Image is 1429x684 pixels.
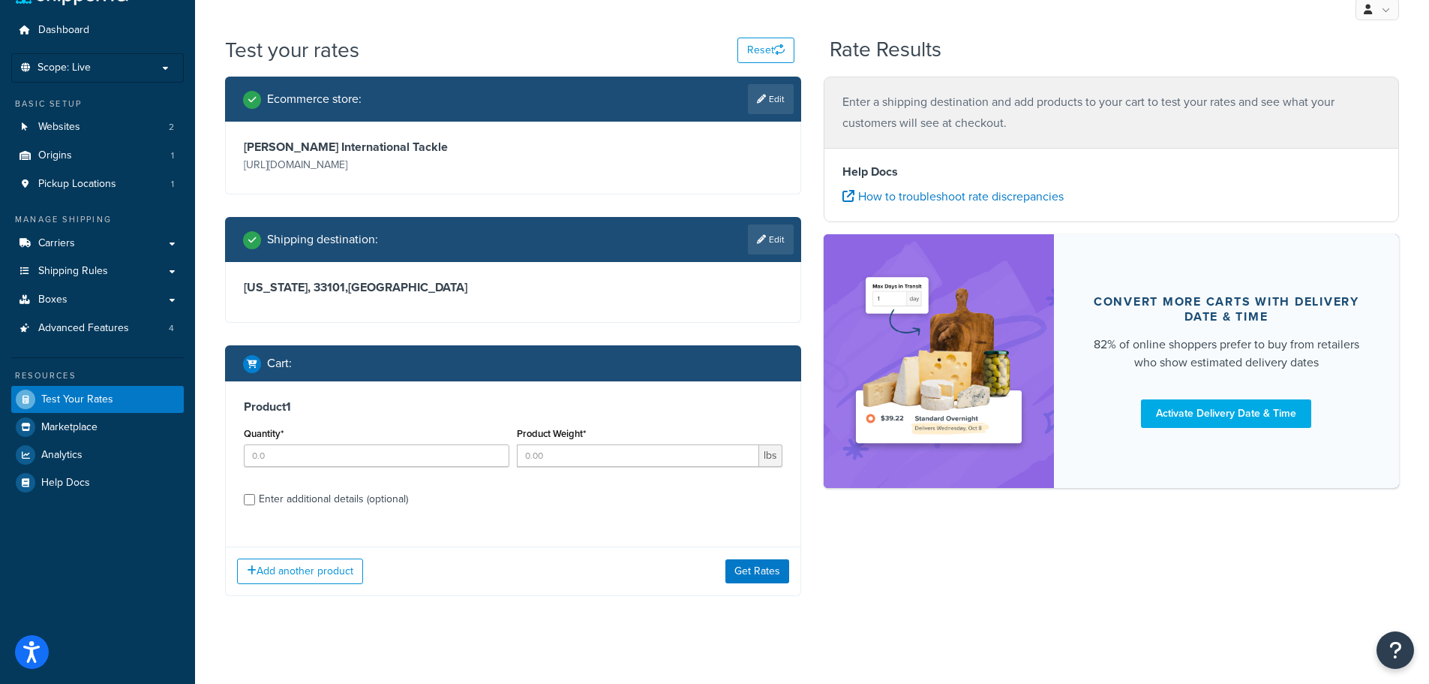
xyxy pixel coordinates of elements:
li: Origins [11,142,184,170]
span: Analytics [41,449,83,462]
div: Domain Overview [60,89,134,98]
span: Help Docs [41,477,90,490]
p: [URL][DOMAIN_NAME] [244,155,509,176]
a: Activate Delivery Date & Time [1141,399,1311,428]
img: feature-image-ddt-36eae7f7280da8017bfb280eaccd9c446f90b1fe08728e4019434db127062ab4.png [846,257,1031,466]
span: 1 [171,149,174,162]
h3: [PERSON_NAME] International Tackle [244,140,509,155]
label: Quantity* [244,428,284,439]
img: tab_domain_overview_orange.svg [44,87,56,99]
span: Pickup Locations [38,178,116,191]
h4: Help Docs [842,163,1381,181]
a: Dashboard [11,17,184,44]
span: Marketplace [41,421,98,434]
img: tab_keywords_by_traffic_grey.svg [152,87,164,99]
h3: Product 1 [244,399,782,414]
button: Get Rates [725,559,789,583]
input: 0.00 [517,444,759,467]
a: Analytics [11,441,184,469]
span: 2 [169,121,174,134]
div: Domain: [DOMAIN_NAME] [39,39,165,51]
p: Enter a shipping destination and add products to your cart to test your rates and see what your c... [842,92,1381,134]
a: Pickup Locations1 [11,170,184,198]
img: website_grey.svg [24,39,36,51]
label: Product Weight* [517,428,586,439]
a: Edit [748,224,794,255]
img: logo_orange.svg [24,24,36,36]
li: Advanced Features [11,315,184,342]
a: Test Your Rates [11,386,184,413]
input: 0.0 [244,444,509,467]
div: Convert more carts with delivery date & time [1090,294,1364,324]
span: Test Your Rates [41,393,113,406]
button: Reset [737,38,794,63]
span: Shipping Rules [38,265,108,278]
a: Carriers [11,230,184,258]
span: Origins [38,149,72,162]
span: lbs [759,444,782,467]
span: Scope: Live [38,62,91,74]
a: Advanced Features4 [11,315,184,342]
span: 1 [171,178,174,191]
button: Add another product [237,559,363,584]
a: Help Docs [11,469,184,496]
span: Boxes [38,294,68,306]
div: Manage Shipping [11,213,184,226]
a: Boxes [11,286,184,314]
a: How to troubleshoot rate discrepancies [842,188,1064,205]
div: 82% of online shoppers prefer to buy from retailers who show estimated delivery dates [1090,336,1364,372]
h2: Ecommerce store : [267,92,362,106]
h2: Shipping destination : [267,233,378,246]
span: Carriers [38,237,75,250]
input: Enter additional details (optional) [244,494,255,505]
span: Websites [38,121,80,134]
span: Advanced Features [38,322,129,335]
div: v 4.0.25 [42,24,74,36]
li: Websites [11,113,184,141]
a: Marketplace [11,414,184,441]
button: Open Resource Center [1376,631,1414,669]
h2: Rate Results [830,38,941,62]
a: Origins1 [11,142,184,170]
li: Pickup Locations [11,170,184,198]
span: Dashboard [38,24,89,37]
a: Shipping Rules [11,258,184,285]
div: Enter additional details (optional) [259,489,408,510]
a: Websites2 [11,113,184,141]
h2: Cart : [267,357,292,370]
div: Resources [11,369,184,382]
span: 4 [169,322,174,335]
a: Edit [748,84,794,114]
h3: [US_STATE], 33101 , [GEOGRAPHIC_DATA] [244,280,782,295]
h1: Test your rates [225,35,359,65]
div: Keywords by Traffic [168,89,248,98]
div: Basic Setup [11,98,184,110]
